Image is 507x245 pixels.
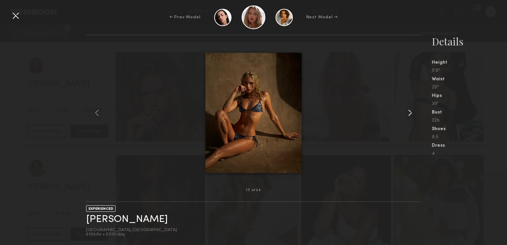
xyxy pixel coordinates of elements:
[86,205,116,212] div: EXPERIENCED
[432,151,507,156] div: 4
[432,60,507,65] div: Height
[432,35,507,48] div: Details
[86,232,177,237] div: $155/hr • $1110/day
[432,102,507,106] div: 39"
[432,143,507,148] div: Dress
[432,127,507,131] div: Shoes
[432,94,507,98] div: Hips
[432,110,507,115] div: Bust
[432,77,507,82] div: Waist
[169,14,201,20] div: ← Prev Model
[86,214,168,225] a: [PERSON_NAME]
[432,118,507,123] div: 32b
[86,228,177,232] div: [GEOGRAPHIC_DATA], [GEOGRAPHIC_DATA]
[246,189,261,192] div: 17 of 24
[306,14,338,20] div: Next Model →
[432,85,507,90] div: 25"
[432,135,507,140] div: 8.5
[432,68,507,73] div: 5'8"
